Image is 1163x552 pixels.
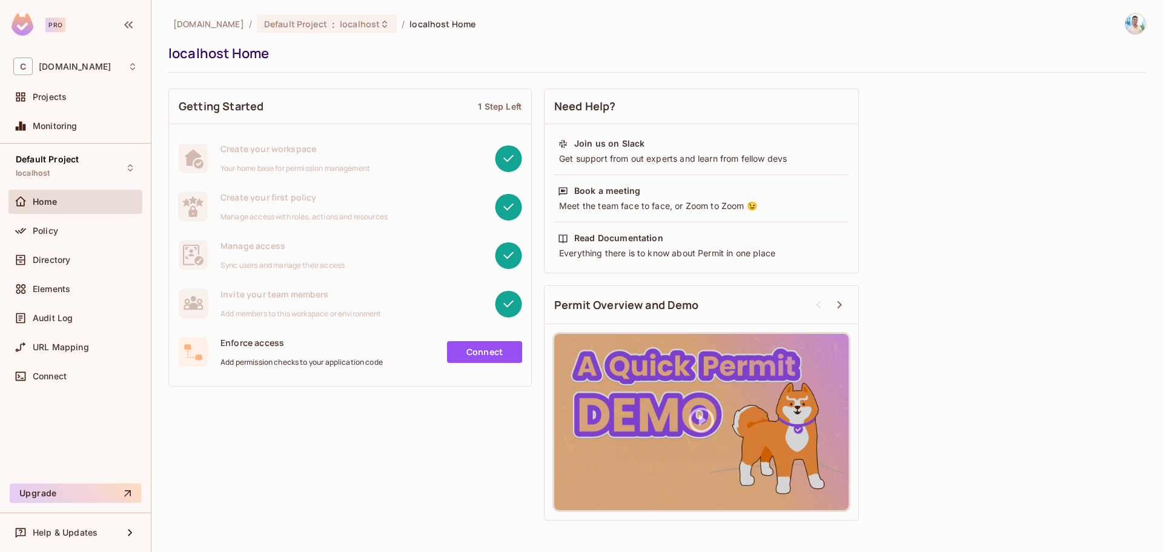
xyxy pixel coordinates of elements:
span: Default Project [16,155,79,164]
span: localhost Home [409,18,475,30]
span: Audit Log [33,313,73,323]
div: Read Documentation [574,232,663,244]
span: Manage access with roles, actions and resources [220,212,388,222]
span: Enforce access [220,337,383,348]
span: : [331,19,336,29]
a: Connect [447,341,522,363]
span: Workspace: casadosventos.com.br [39,62,111,71]
span: the active workspace [173,18,244,30]
span: Getting Started [179,99,263,114]
span: Your home base for permission management [220,164,370,173]
span: Default Project [264,18,327,30]
div: Book a meeting [574,185,640,197]
div: Get support from out experts and learn from fellow devs [558,153,845,165]
li: / [249,18,252,30]
span: Invite your team members [220,288,382,300]
span: Create your workspace [220,143,370,155]
span: Home [33,197,58,207]
span: Projects [33,92,67,102]
span: Permit Overview and Demo [554,298,699,313]
span: Add permission checks to your application code [220,357,383,367]
span: Directory [33,255,70,265]
span: Policy [33,226,58,236]
div: localhost Home [168,44,1140,62]
div: Everything there is to know about Permit in one place [558,247,845,259]
span: localhost [16,168,50,178]
button: Upgrade [10,484,141,503]
div: 1 Step Left [478,101,522,112]
span: Help & Updates [33,528,98,537]
span: Connect [33,371,67,381]
span: Sync users and manage their access [220,261,345,270]
img: SReyMgAAAABJRU5ErkJggg== [12,13,33,36]
span: Need Help? [554,99,616,114]
span: Manage access [220,240,345,251]
div: Meet the team face to face, or Zoom to Zoom 😉 [558,200,845,212]
span: C [13,58,33,75]
div: Join us on Slack [574,138,644,150]
span: localhost [340,18,380,30]
span: Elements [33,284,70,294]
span: Create your first policy [220,191,388,203]
span: Add members to this workspace or environment [220,309,382,319]
img: Rodrigo Marcelino [1125,14,1145,34]
li: / [402,18,405,30]
span: Monitoring [33,121,78,131]
div: Pro [45,18,65,32]
span: URL Mapping [33,342,89,352]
